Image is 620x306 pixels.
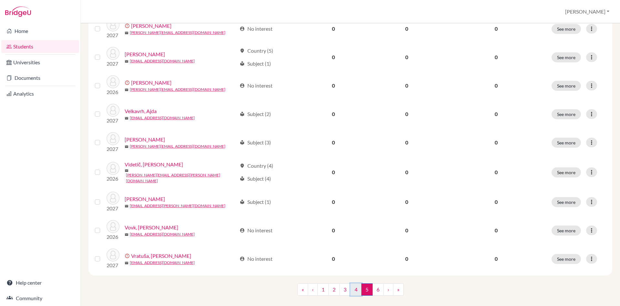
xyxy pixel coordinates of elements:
[449,198,544,206] p: 0
[107,75,119,88] img: Vasylenko, Yaroslav
[240,60,271,68] div: Subject (1)
[107,132,119,145] img: Vesnaver, Natan
[240,47,273,55] div: Country (5)
[125,116,129,120] span: mail
[107,145,119,153] p: 2027
[107,117,119,124] p: 2027
[130,87,225,92] a: [PERSON_NAME][EMAIL_ADDRESS][DOMAIN_NAME]
[1,276,79,289] a: Help center
[328,283,340,296] a: 2
[130,203,225,209] a: [EMAIL_ADDRESS][PERSON_NAME][DOMAIN_NAME]
[552,138,581,148] button: See more
[107,104,119,117] img: Velkavrh, Ajda
[240,139,271,146] div: Subject (3)
[130,58,195,64] a: [EMAIL_ADDRESS][DOMAIN_NAME]
[350,283,362,296] a: 4
[298,71,369,100] td: 0
[449,110,544,118] p: 0
[552,197,581,207] button: See more
[298,245,369,273] td: 0
[369,71,444,100] td: 0
[107,205,119,212] p: 2027
[240,140,245,145] span: local_library
[298,157,369,188] td: 0
[107,162,119,175] img: Videtič, Celeste Liepa
[449,227,544,234] p: 0
[125,50,165,58] a: [PERSON_NAME]
[369,188,444,216] td: 0
[125,31,129,35] span: mail
[240,82,273,90] div: No interest
[240,162,273,170] div: Country (4)
[361,283,373,296] span: 5
[449,255,544,263] p: 0
[369,128,444,157] td: 0
[298,15,369,43] td: 0
[1,87,79,100] a: Analytics
[240,175,271,183] div: Subject (4)
[339,283,351,296] a: 3
[125,204,129,208] span: mail
[125,224,178,231] a: Vovk, [PERSON_NAME]
[130,143,225,149] a: [PERSON_NAME][EMAIL_ADDRESS][DOMAIN_NAME]
[125,59,129,63] span: mail
[552,109,581,119] button: See more
[552,24,581,34] button: See more
[1,40,79,53] a: Students
[449,53,544,61] p: 0
[1,292,79,305] a: Community
[131,79,171,87] a: [PERSON_NAME]
[298,216,369,245] td: 0
[552,226,581,236] button: See more
[240,61,245,66] span: local_library
[369,157,444,188] td: 0
[552,52,581,62] button: See more
[107,60,119,68] p: 2027
[107,233,119,241] p: 2026
[298,100,369,128] td: 0
[298,128,369,157] td: 0
[240,83,245,88] span: account_circle
[240,26,245,31] span: account_circle
[1,25,79,37] a: Home
[125,80,131,85] span: error_outline
[240,176,245,181] span: local_library
[449,139,544,146] p: 0
[130,30,225,36] a: [PERSON_NAME][EMAIL_ADDRESS][DOMAIN_NAME]
[126,172,237,184] a: [PERSON_NAME][EMAIL_ADDRESS][PERSON_NAME][DOMAIN_NAME]
[107,47,119,60] img: Tršek, Luka
[125,195,165,203] a: [PERSON_NAME]
[240,25,273,33] div: No interest
[125,253,131,259] span: error_outline
[125,233,129,237] span: mail
[125,161,183,168] a: Videtič, [PERSON_NAME]
[130,231,195,237] a: [EMAIL_ADDRESS][DOMAIN_NAME]
[562,5,612,18] button: [PERSON_NAME]
[125,23,131,28] span: error_outline
[107,18,119,31] img: Torres, Lilyana
[449,82,544,90] p: 0
[107,88,119,96] p: 2026
[107,261,119,269] p: 2027
[240,48,245,53] span: location_on
[1,56,79,69] a: Universities
[449,25,544,33] p: 0
[240,199,245,205] span: local_library
[240,163,245,168] span: location_on
[308,283,318,296] a: ‹
[125,136,165,143] a: [PERSON_NAME]
[125,145,129,149] span: mail
[5,6,31,17] img: Bridge-U
[369,216,444,245] td: 0
[107,248,119,261] img: Vratuša, Katarina Estera
[125,88,129,92] span: mail
[298,188,369,216] td: 0
[107,175,119,183] p: 2026
[393,283,404,296] a: »
[240,227,273,234] div: No interest
[297,283,308,296] a: «
[298,43,369,71] td: 0
[552,81,581,91] button: See more
[317,283,329,296] a: 1
[125,169,129,173] span: mail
